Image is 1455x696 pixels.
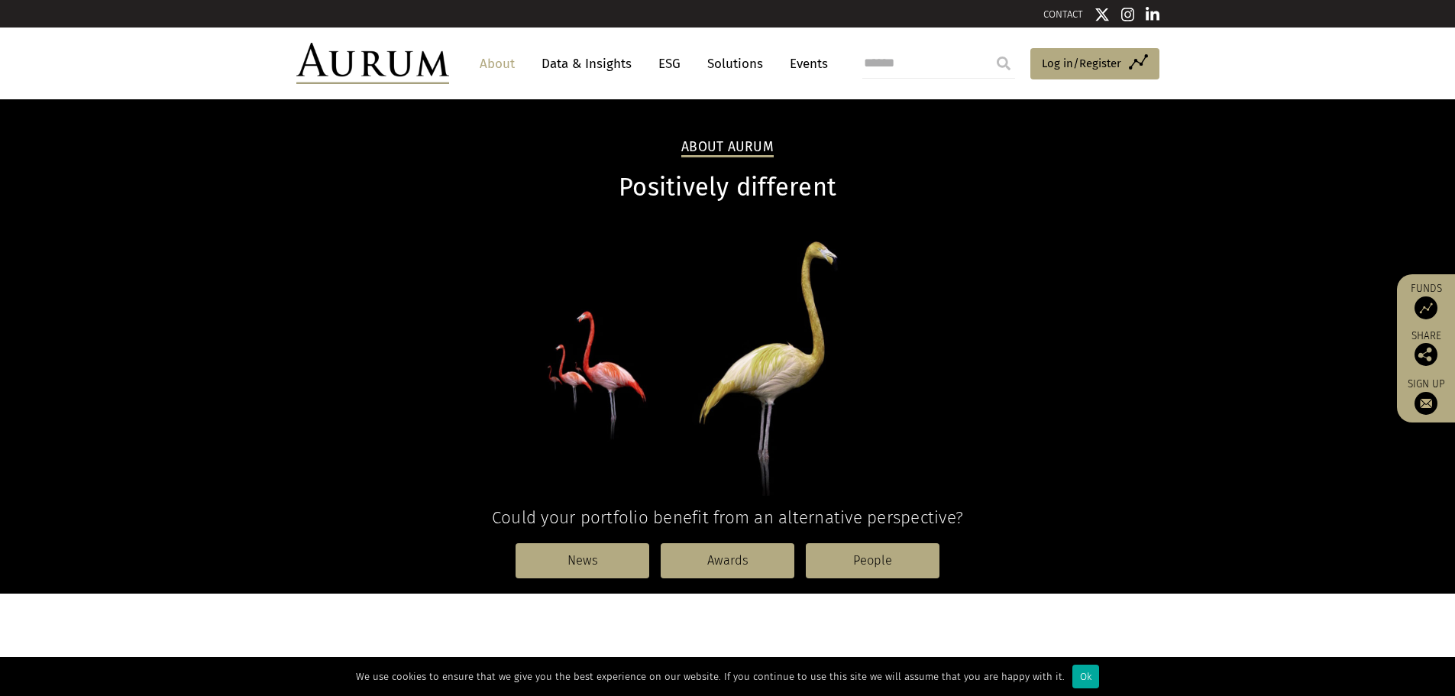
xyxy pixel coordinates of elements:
img: Access Funds [1415,296,1437,319]
a: ESG [651,50,688,78]
a: Awards [661,543,794,578]
img: Linkedin icon [1146,7,1159,22]
a: Funds [1405,282,1447,319]
a: Log in/Register [1030,48,1159,80]
div: Ok [1072,665,1099,688]
span: Log in/Register [1042,54,1121,73]
h1: Positively different [296,173,1159,202]
input: Submit [988,48,1019,79]
a: News [516,543,649,578]
a: Data & Insights [534,50,639,78]
a: CONTACT [1043,8,1083,20]
a: Solutions [700,50,771,78]
a: Events [782,50,828,78]
a: Sign up [1405,377,1447,415]
img: Instagram icon [1121,7,1135,22]
h4: Could your portfolio benefit from an alternative perspective? [296,507,1159,528]
h2: About Aurum [681,139,774,157]
div: Share [1405,331,1447,366]
img: Twitter icon [1094,7,1110,22]
img: Sign up to our newsletter [1415,392,1437,415]
img: Share this post [1415,343,1437,366]
a: About [472,50,522,78]
a: People [806,543,939,578]
img: Aurum [296,43,449,84]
